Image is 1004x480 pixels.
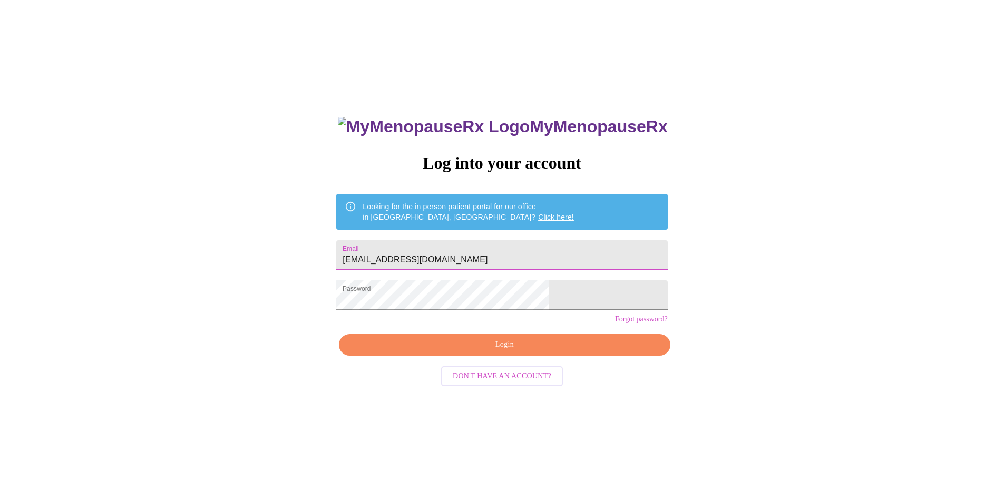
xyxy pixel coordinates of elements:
a: Click here! [538,213,574,221]
button: Login [339,334,670,356]
h3: MyMenopauseRx [338,117,668,136]
img: MyMenopauseRx Logo [338,117,530,136]
div: Looking for the in person patient portal for our office in [GEOGRAPHIC_DATA], [GEOGRAPHIC_DATA]? [363,197,574,227]
button: Don't have an account? [441,366,563,387]
span: Login [351,338,658,351]
span: Don't have an account? [453,370,551,383]
h3: Log into your account [336,153,667,173]
a: Forgot password? [615,315,668,324]
a: Don't have an account? [438,371,566,380]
